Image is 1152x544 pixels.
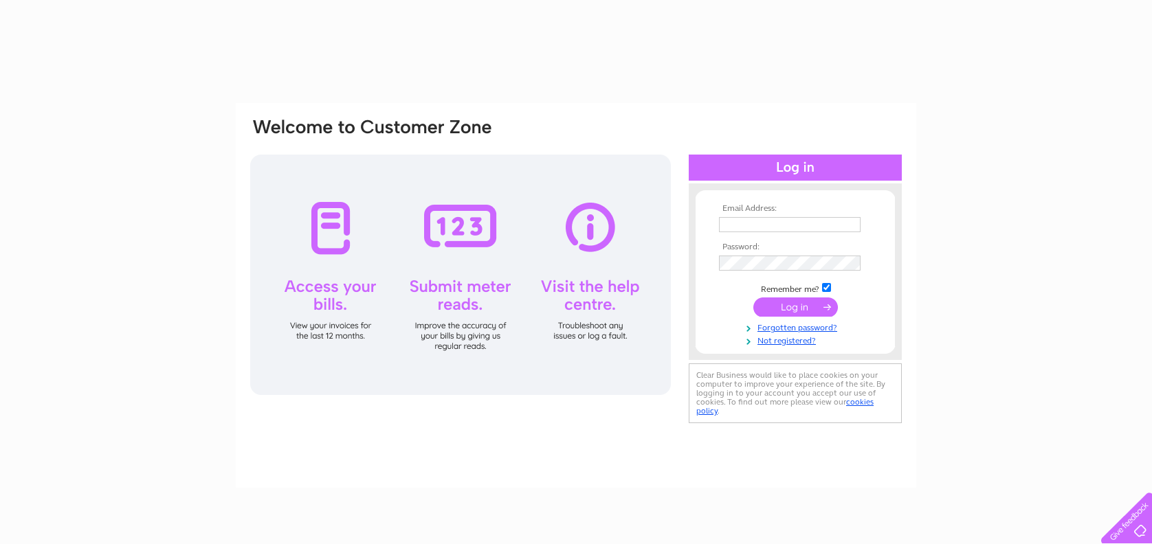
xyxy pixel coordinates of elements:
a: Forgotten password? [719,320,875,333]
th: Password: [716,242,875,252]
a: Not registered? [719,333,875,346]
th: Email Address: [716,204,875,214]
div: Clear Business would like to place cookies on your computer to improve your experience of the sit... [689,363,902,423]
td: Remember me? [716,281,875,295]
a: cookies policy [696,397,874,416]
input: Submit [753,297,838,317]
